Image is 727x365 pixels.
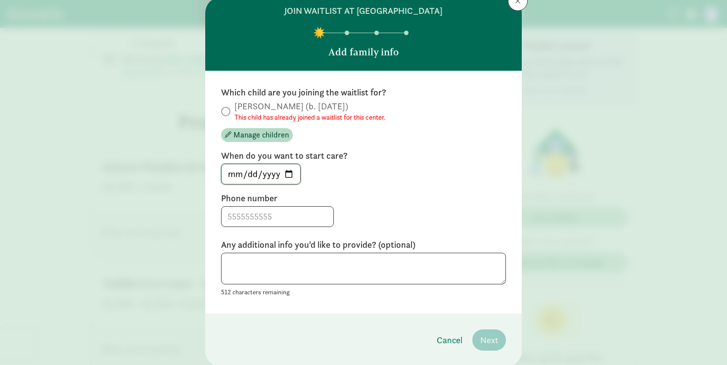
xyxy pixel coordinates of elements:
span: [PERSON_NAME] (b. [DATE]) [234,100,386,122]
label: Any additional info you'd like to provide? (optional) [221,239,506,251]
span: Manage children [233,129,289,141]
span: Cancel [437,333,462,347]
label: Phone number [221,192,506,204]
small: This child has already joined a waitlist for this center. [234,112,386,122]
input: 5555555555 [222,207,333,227]
button: Manage children [221,128,293,142]
label: When do you want to start care? [221,150,506,162]
small: 512 characters remaining [221,288,290,296]
label: Which child are you joining the waitlist for? [221,87,506,98]
h6: join waitlist at [GEOGRAPHIC_DATA] [284,5,443,17]
button: Cancel [429,329,470,351]
button: Next [472,329,506,351]
span: Next [480,333,498,347]
p: Add family info [328,45,399,59]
